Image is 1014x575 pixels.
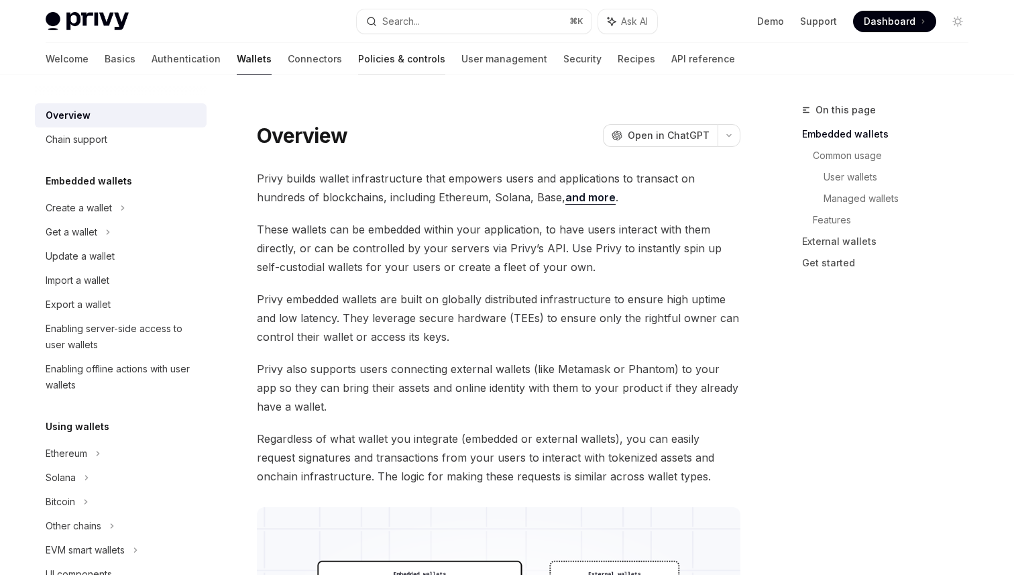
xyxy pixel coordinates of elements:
img: light logo [46,12,129,31]
a: API reference [671,43,735,75]
button: Toggle dark mode [947,11,968,32]
a: Demo [757,15,784,28]
a: Wallets [237,43,272,75]
a: Basics [105,43,135,75]
button: Open in ChatGPT [603,124,718,147]
div: Get a wallet [46,224,97,240]
a: Export a wallet [35,293,207,317]
div: Chain support [46,132,107,148]
a: Import a wallet [35,268,207,293]
h5: Embedded wallets [46,173,132,189]
button: Ask AI [598,9,657,34]
span: Privy embedded wallets are built on globally distributed infrastructure to ensure high uptime and... [257,290,740,346]
a: Common usage [813,145,979,166]
div: Export a wallet [46,297,111,313]
a: External wallets [802,231,979,252]
a: User wallets [824,166,979,188]
h1: Overview [257,123,347,148]
button: Search...⌘K [357,9,591,34]
div: Update a wallet [46,248,115,264]
a: Policies & controls [358,43,445,75]
span: Open in ChatGPT [628,129,710,142]
a: Update a wallet [35,244,207,268]
a: Chain support [35,127,207,152]
a: Recipes [618,43,655,75]
a: Security [563,43,602,75]
span: These wallets can be embedded within your application, to have users interact with them directly,... [257,220,740,276]
a: Welcome [46,43,89,75]
div: Enabling offline actions with user wallets [46,361,199,393]
span: On this page [815,102,876,118]
div: Other chains [46,518,101,534]
div: Import a wallet [46,272,109,289]
span: Privy also supports users connecting external wallets (like Metamask or Phantom) to your app so t... [257,360,740,416]
a: Authentication [152,43,221,75]
a: Overview [35,103,207,127]
a: and more [565,191,616,205]
a: Connectors [288,43,342,75]
a: Dashboard [853,11,936,32]
div: Overview [46,107,91,123]
div: Enabling server-side access to user wallets [46,321,199,353]
a: Managed wallets [824,188,979,209]
a: Features [813,209,979,231]
h5: Using wallets [46,419,109,435]
div: Solana [46,470,76,486]
div: Create a wallet [46,200,112,216]
div: EVM smart wallets [46,542,125,558]
a: Enabling offline actions with user wallets [35,357,207,397]
span: ⌘ K [569,16,583,27]
a: Support [800,15,837,28]
span: Ask AI [621,15,648,28]
span: Dashboard [864,15,915,28]
a: Enabling server-side access to user wallets [35,317,207,357]
a: Get started [802,252,979,274]
span: Regardless of what wallet you integrate (embedded or external wallets), you can easily request si... [257,429,740,486]
div: Ethereum [46,446,87,462]
a: Embedded wallets [802,123,979,145]
span: Privy builds wallet infrastructure that empowers users and applications to transact on hundreds o... [257,169,740,207]
div: Search... [382,13,420,30]
a: User management [461,43,547,75]
div: Bitcoin [46,494,75,510]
